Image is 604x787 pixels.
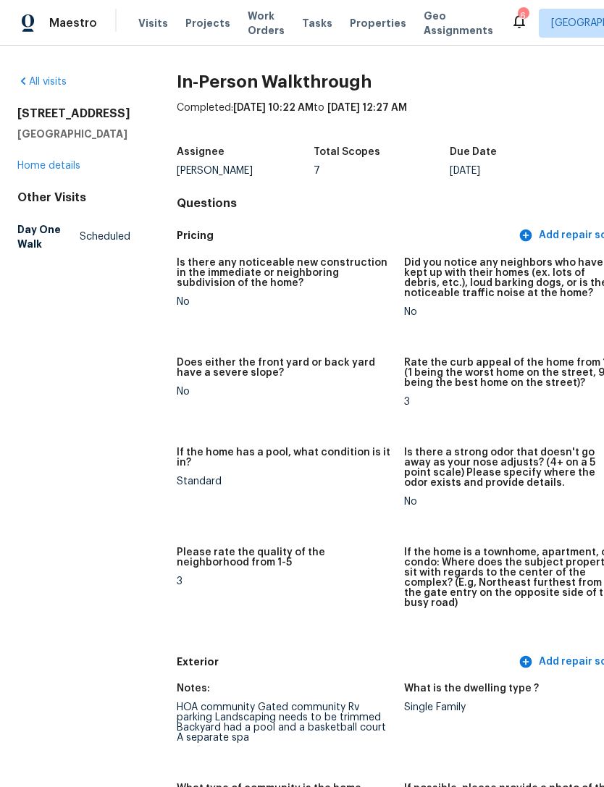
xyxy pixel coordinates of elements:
span: Maestro [49,16,97,30]
a: All visits [17,77,67,87]
div: 7 [314,166,450,176]
h5: Due Date [450,147,497,157]
div: [DATE] [450,166,587,176]
h5: Notes: [177,683,210,694]
div: 6 [518,9,528,23]
div: [PERSON_NAME] [177,166,314,176]
h5: Is there any noticeable new construction in the immediate or neighboring subdivision of the home? [177,258,393,288]
span: Scheduled [80,230,130,244]
a: Day One WalkScheduled [17,216,130,257]
div: No [177,387,393,397]
h5: [GEOGRAPHIC_DATA] [17,127,130,141]
h5: What is the dwelling type ? [404,683,539,694]
h5: Please rate the quality of the neighborhood from 1-5 [177,547,393,568]
div: Other Visits [17,190,130,205]
span: Projects [185,16,230,30]
span: Geo Assignments [424,9,493,38]
span: [DATE] 12:27 AM [327,103,407,113]
div: HOA community Gated community Rv parking Landscaping needs to be trimmed Backyard had a pool and ... [177,702,393,743]
h5: Day One Walk [17,222,80,251]
div: Standard [177,476,393,487]
span: Properties [350,16,406,30]
span: [DATE] 10:22 AM [233,103,314,113]
h5: Pricing [177,228,516,243]
a: Home details [17,161,80,171]
h5: Total Scopes [314,147,380,157]
h5: Exterior [177,655,516,670]
div: 3 [177,576,393,586]
div: No [177,297,393,307]
h5: If the home has a pool, what condition is it in? [177,447,393,468]
h5: Does either the front yard or back yard have a severe slope? [177,358,393,378]
h5: Assignee [177,147,225,157]
span: Work Orders [248,9,285,38]
span: Visits [138,16,168,30]
span: Tasks [302,18,332,28]
h2: [STREET_ADDRESS] [17,106,130,121]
